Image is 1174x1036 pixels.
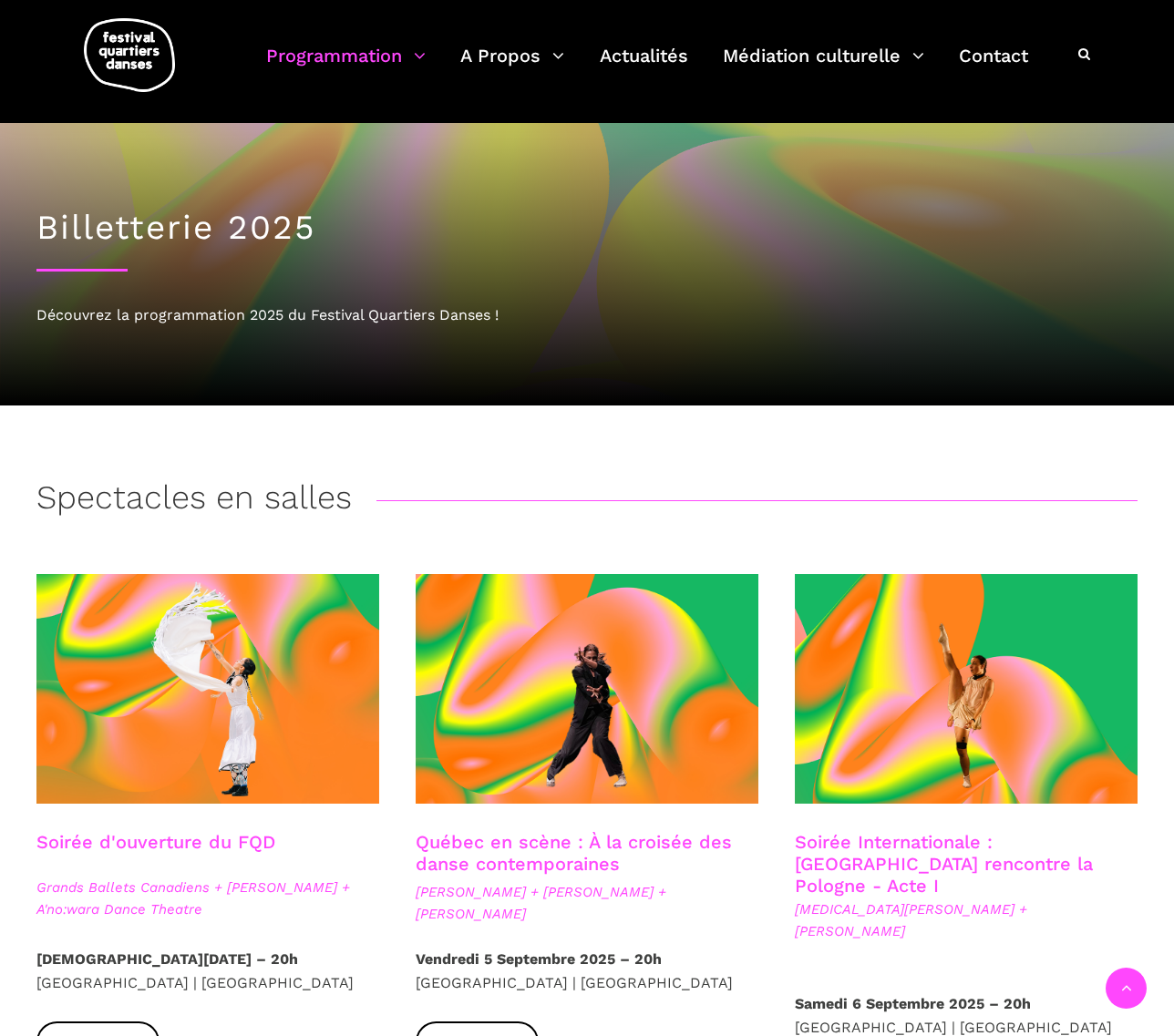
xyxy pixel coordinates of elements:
[723,40,924,94] a: Médiation culturelle
[266,40,426,94] a: Programmation
[795,995,1031,1012] strong: Samedi 6 Septembre 2025 – 20h
[460,40,564,94] a: A Propos
[36,948,379,994] p: [GEOGRAPHIC_DATA] | [GEOGRAPHIC_DATA]
[600,40,688,94] a: Actualités
[36,950,298,968] strong: [DEMOGRAPHIC_DATA][DATE] – 20h
[795,831,1093,897] a: Soirée Internationale : [GEOGRAPHIC_DATA] rencontre la Pologne - Acte I
[416,948,758,994] p: [GEOGRAPHIC_DATA] | [GEOGRAPHIC_DATA]
[959,40,1028,94] a: Contact
[84,18,175,92] img: logo-fqd-med
[416,831,732,875] a: Québec en scène : À la croisée des danse contemporaines
[36,831,275,853] a: Soirée d'ouverture du FQD
[795,898,1138,942] span: [MEDICAL_DATA][PERSON_NAME] + [PERSON_NAME]
[36,478,352,524] h3: Spectacles en salles
[36,877,379,920] span: Grands Ballets Canadiens + [PERSON_NAME] + A'no:wara Dance Theatre
[416,881,758,925] span: [PERSON_NAME] + [PERSON_NAME] + [PERSON_NAME]
[36,208,1138,248] h1: Billetterie 2025
[416,950,662,968] strong: Vendredi 5 Septembre 2025 – 20h
[36,303,1138,327] div: Découvrez la programmation 2025 du Festival Quartiers Danses !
